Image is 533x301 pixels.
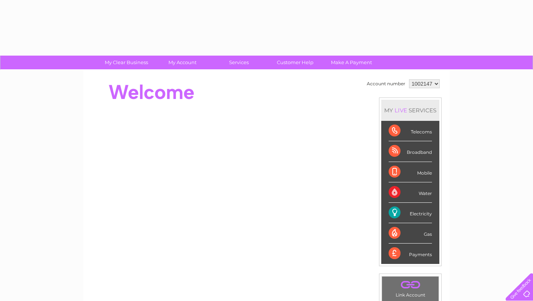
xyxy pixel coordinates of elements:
[265,56,326,69] a: Customer Help
[321,56,382,69] a: Make A Payment
[365,77,407,90] td: Account number
[96,56,157,69] a: My Clear Business
[389,162,432,182] div: Mobile
[389,141,432,162] div: Broadband
[382,276,439,300] td: Link Account
[389,182,432,203] div: Water
[393,107,409,114] div: LIVE
[389,203,432,223] div: Electricity
[389,244,432,264] div: Payments
[384,278,437,291] a: .
[208,56,269,69] a: Services
[381,100,439,121] div: MY SERVICES
[389,223,432,244] div: Gas
[152,56,213,69] a: My Account
[389,121,432,141] div: Telecoms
